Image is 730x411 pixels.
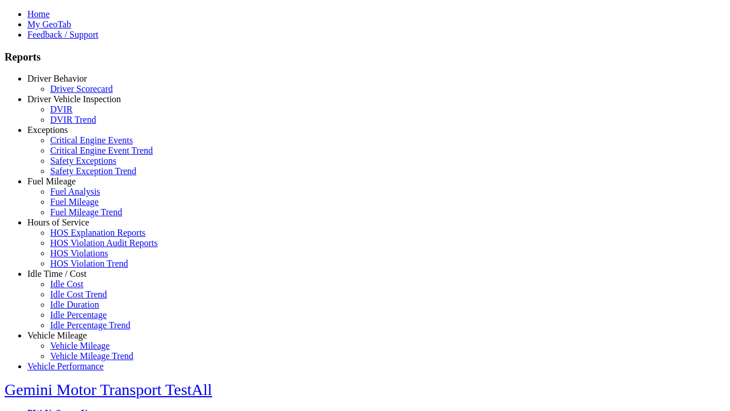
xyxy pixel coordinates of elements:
[50,300,99,309] a: Idle Duration
[50,187,100,196] a: Fuel Analysis
[50,238,158,248] a: HOS Violation Audit Reports
[50,341,109,350] a: Vehicle Mileage
[27,269,87,279] a: Idle Time / Cost
[27,331,87,340] a: Vehicle Mileage
[50,289,107,299] a: Idle Cost Trend
[50,146,153,155] a: Critical Engine Event Trend
[50,310,107,320] a: Idle Percentage
[50,115,96,124] a: DVIR Trend
[50,320,130,330] a: Idle Percentage Trend
[27,94,121,104] a: Driver Vehicle Inspection
[27,361,104,371] a: Vehicle Performance
[50,351,133,361] a: Vehicle Mileage Trend
[50,259,128,268] a: HOS Violation Trend
[50,207,122,217] a: Fuel Mileage Trend
[27,30,98,39] a: Feedback / Support
[50,166,136,176] a: Safety Exception Trend
[50,104,72,114] a: DVIR
[50,197,99,207] a: Fuel Mileage
[27,176,76,186] a: Fuel Mileage
[50,156,116,166] a: Safety Exceptions
[27,125,68,135] a: Exceptions
[50,135,133,145] a: Critical Engine Events
[50,228,145,237] a: HOS Explanation Reports
[27,74,87,83] a: Driver Behavior
[5,381,212,398] a: Gemini Motor Transport TestAll
[50,248,108,258] a: HOS Violations
[50,84,113,94] a: Driver Scorecard
[50,279,83,289] a: Idle Cost
[5,51,725,63] h3: Reports
[27,9,50,19] a: Home
[27,19,71,29] a: My GeoTab
[27,217,89,227] a: Hours of Service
